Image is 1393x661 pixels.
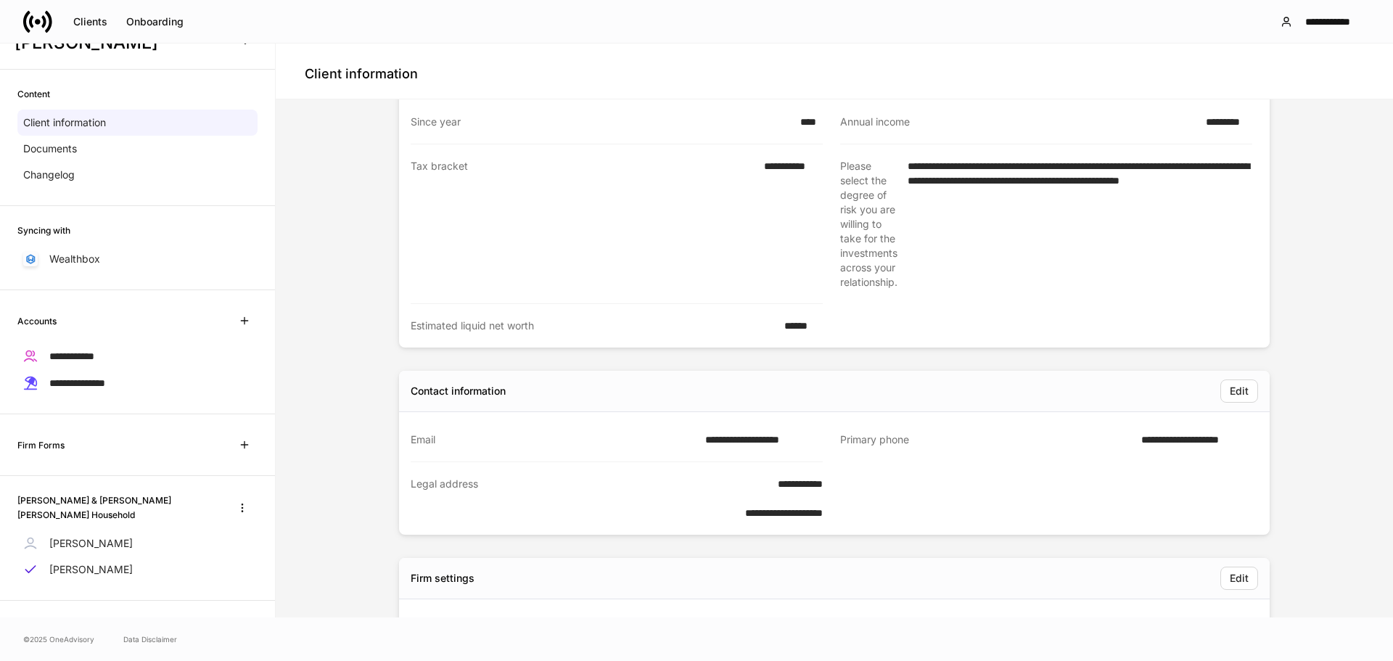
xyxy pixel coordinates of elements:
a: Changelog [17,162,258,188]
button: Edit [1220,567,1258,590]
div: Annual income [840,115,1197,129]
div: Onboarding [126,17,184,27]
div: Edit [1230,573,1249,583]
span: © 2025 OneAdvisory [23,633,94,645]
div: Firm settings [411,571,474,586]
a: Client information [17,110,258,136]
div: Primary phone [840,432,1133,448]
button: Onboarding [117,10,193,33]
div: Estimated liquid net worth [411,319,776,333]
div: Legal address [411,477,706,520]
p: Wealthbox [49,252,100,266]
h6: Firm Forms [17,438,65,452]
a: Data Disclaimer [123,633,177,645]
div: Edit [1230,386,1249,396]
p: Client information [23,115,106,130]
button: Clients [64,10,117,33]
a: Wealthbox [17,246,258,272]
p: [PERSON_NAME] [49,536,133,551]
div: Email [411,432,696,447]
p: [PERSON_NAME] [49,562,133,577]
a: [PERSON_NAME] [17,557,258,583]
h6: [PERSON_NAME] & [PERSON_NAME] [PERSON_NAME] Household [17,493,215,521]
div: Since year [411,115,792,129]
div: Contact information [411,384,506,398]
a: Documents [17,136,258,162]
h6: Accounts [17,314,57,328]
a: [PERSON_NAME] [17,530,258,557]
div: Clients [73,17,107,27]
button: Edit [1220,379,1258,403]
div: Please select the degree of risk you are willing to take for the investments across your relation... [840,159,899,290]
p: Changelog [23,168,75,182]
h6: Content [17,87,50,101]
h6: Syncing with [17,223,70,237]
h4: Client information [305,65,418,83]
div: Tax bracket [411,159,755,289]
p: Documents [23,141,77,156]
